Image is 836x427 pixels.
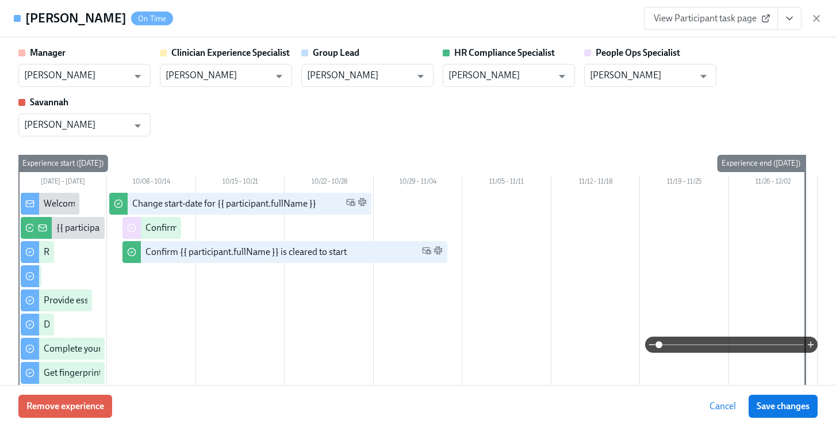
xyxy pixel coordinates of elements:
[44,318,187,331] div: Do your background check in Checkr
[434,246,443,259] span: Slack
[654,13,768,24] span: View Participant task page
[30,97,68,108] strong: Savannah
[777,7,802,30] button: View task page
[18,155,108,172] div: Experience start ([DATE])
[145,222,267,234] div: Confirm cleared by People Ops
[107,176,195,190] div: 10/08 – 10/14
[129,67,147,85] button: Open
[145,246,347,258] div: Confirm {{ participant.fullName }} is cleared to start
[454,47,555,58] strong: HR Compliance Specialist
[596,47,680,58] strong: People Ops Specialist
[313,47,359,58] strong: Group Lead
[749,395,818,418] button: Save changes
[270,67,288,85] button: Open
[346,197,355,211] span: Work Email
[358,197,367,211] span: Slack
[18,395,112,418] button: Remove experience
[44,294,223,307] div: Provide essential professional documentation
[374,176,462,190] div: 10/29 – 11/04
[30,47,66,58] strong: Manager
[131,14,173,23] span: On Time
[412,67,429,85] button: Open
[640,176,728,190] div: 11/19 – 11/25
[18,176,107,190] div: [DATE] – [DATE]
[462,176,551,190] div: 11/05 – 11/11
[26,401,104,412] span: Remove experience
[171,47,290,58] strong: Clinician Experience Specialist
[553,67,571,85] button: Open
[196,176,285,190] div: 10/15 – 10/21
[44,367,112,379] div: Get fingerprinted
[729,176,818,190] div: 11/26 – 12/02
[44,197,260,210] div: Welcome from the Charlie Health Compliance Team 👋
[132,197,316,210] div: Change start-date for {{ participant.fullName }}
[422,246,431,259] span: Work Email
[701,395,744,418] button: Cancel
[285,176,373,190] div: 10/22 – 10/28
[644,7,778,30] a: View Participant task page
[56,222,291,234] div: {{ participant.fullName }} has filled out the onboarding form
[710,401,736,412] span: Cancel
[129,117,147,135] button: Open
[44,246,256,258] div: Register on the [US_STATE] [MEDICAL_DATA] website
[757,401,810,412] span: Save changes
[551,176,640,190] div: 11/12 – 11/18
[695,67,712,85] button: Open
[717,155,805,172] div: Experience end ([DATE])
[25,10,126,27] h4: [PERSON_NAME]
